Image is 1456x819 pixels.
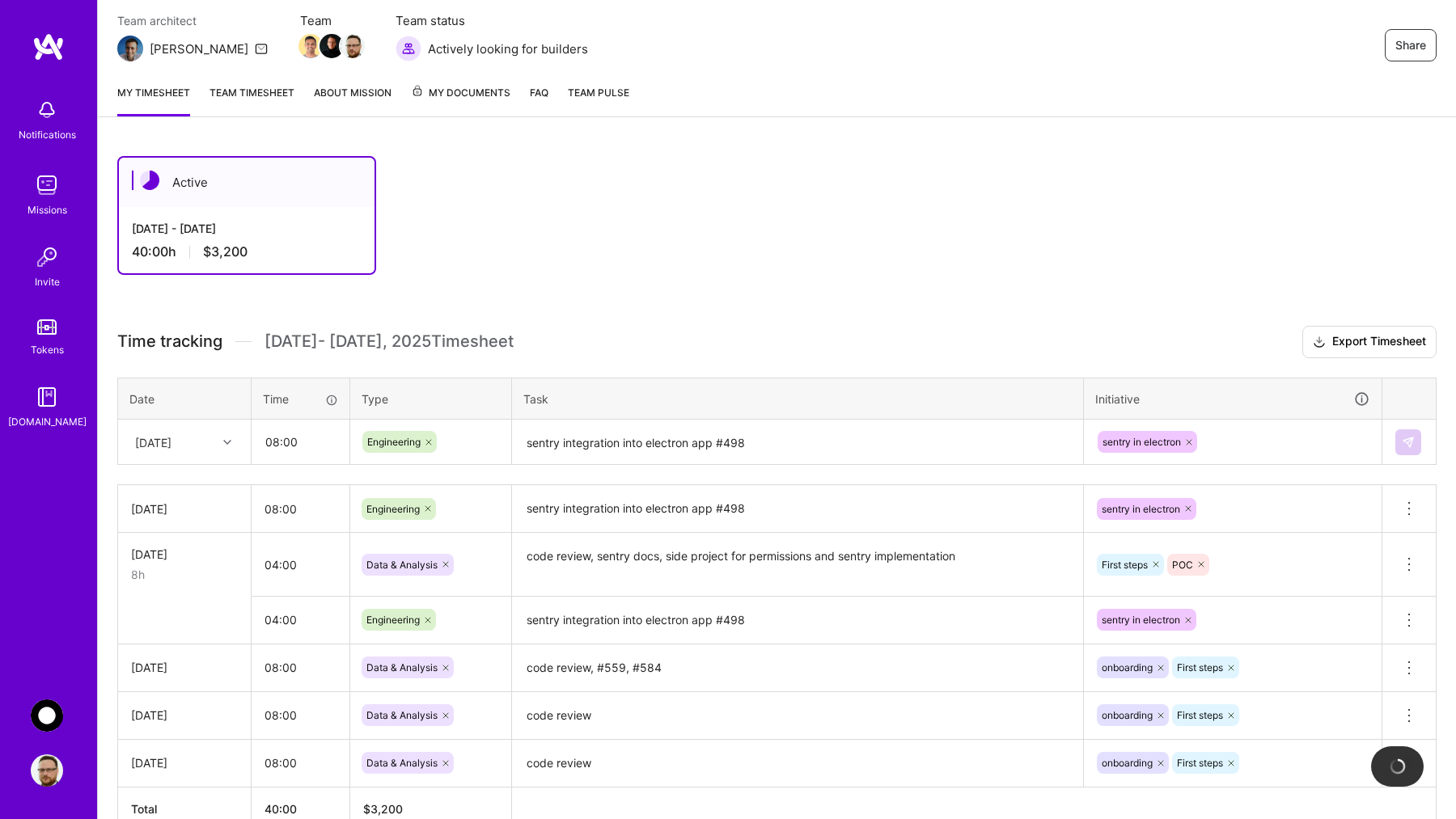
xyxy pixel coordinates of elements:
[117,84,190,116] a: My timesheet
[31,381,63,413] img: guide book
[514,421,1081,464] textarea: sentry integration into electron app #498
[252,543,349,586] input: HH:MM
[1395,37,1426,53] span: Share
[263,391,338,407] div: Time
[252,694,349,737] input: HH:MM
[298,34,323,58] img: Team Member Avatar
[1177,709,1223,721] span: First steps
[366,503,420,515] span: Engineering
[1102,614,1180,626] span: sentry in electron
[367,436,421,448] span: Engineering
[568,84,629,116] a: Team Pulse
[28,201,67,218] div: Missions
[1102,709,1153,721] span: onboarding
[1172,559,1193,571] span: POC
[366,709,438,721] span: Data & Analysis
[530,84,548,116] a: FAQ
[252,741,349,784] input: HH:MM
[1095,390,1370,408] div: Initiative
[321,32,342,60] a: Team Member Avatar
[37,319,57,335] img: tokens
[131,500,238,517] div: [DATE]
[300,32,321,60] a: Team Member Avatar
[514,646,1081,690] textarea: code review, #559, #584
[118,378,252,420] th: Date
[396,12,588,29] span: Team status
[131,659,238,676] div: [DATE]
[568,87,629,99] span: Team Pulse
[514,534,1081,595] textarea: code review, sentry docs, side project for permissions and sentry implementation
[1402,436,1415,449] img: Submit
[350,378,512,420] th: Type
[1385,29,1437,61] button: Share
[265,331,514,352] span: [DATE] - [DATE] , 2025 Timesheet
[1102,503,1180,515] span: sentry in electron
[131,566,238,583] div: 8h
[210,84,294,116] a: Team timesheet
[514,741,1081,786] textarea: code review
[300,12,363,29] span: Team
[342,32,363,60] a: Team Member Avatar
[252,646,349,689] input: HH:MM
[8,413,87,430] div: [DOMAIN_NAME]
[31,169,63,201] img: teamwork
[131,546,238,563] div: [DATE]
[119,158,375,207] div: Active
[32,32,65,61] img: logo
[252,420,349,463] input: HH:MM
[411,84,510,116] a: My Documents
[1177,757,1223,769] span: First steps
[366,614,420,626] span: Engineering
[27,754,67,787] a: User Avatar
[320,34,344,58] img: Team Member Avatar
[411,84,510,102] span: My Documents
[31,754,63,787] img: User Avatar
[366,661,438,673] span: Data & Analysis
[514,694,1081,738] textarea: code review
[132,243,362,260] div: 40:00 h
[366,559,438,571] span: Data & Analysis
[131,754,238,771] div: [DATE]
[396,36,421,61] img: Actively looking for builders
[19,126,76,143] div: Notifications
[117,331,222,352] span: Time tracking
[27,699,67,732] a: AnyTeam: Team for AI-Powered Sales Platform
[252,488,349,530] input: HH:MM
[1102,757,1153,769] span: onboarding
[31,341,64,358] div: Tokens
[117,12,268,29] span: Team architect
[131,707,238,724] div: [DATE]
[31,699,63,732] img: AnyTeam: Team for AI-Powered Sales Platform
[314,84,392,116] a: About Mission
[1102,661,1153,673] span: onboarding
[1177,661,1223,673] span: First steps
[1313,334,1326,351] i: icon Download
[203,243,248,260] span: $3,200
[1386,755,1408,777] img: loading
[223,438,231,446] i: icon Chevron
[31,241,63,273] img: Invite
[1302,326,1437,358] button: Export Timesheet
[150,40,248,57] div: [PERSON_NAME]
[140,171,159,190] img: Active
[366,757,438,769] span: Data & Analysis
[117,36,143,61] img: Team Architect
[1103,436,1181,448] span: sentry in electron
[512,378,1084,420] th: Task
[31,94,63,126] img: bell
[135,433,171,450] div: [DATE]
[428,40,588,57] span: Actively looking for builders
[1102,559,1148,571] span: First steps
[514,598,1081,643] textarea: sentry integration into electron app #498
[35,273,60,290] div: Invite
[252,598,349,641] input: HH:MM
[132,220,362,237] div: [DATE] - [DATE]
[255,42,268,55] i: icon Mail
[1395,429,1423,455] div: null
[363,802,403,816] span: $ 3,200
[341,34,365,58] img: Team Member Avatar
[514,487,1081,532] textarea: sentry integration into electron app #498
